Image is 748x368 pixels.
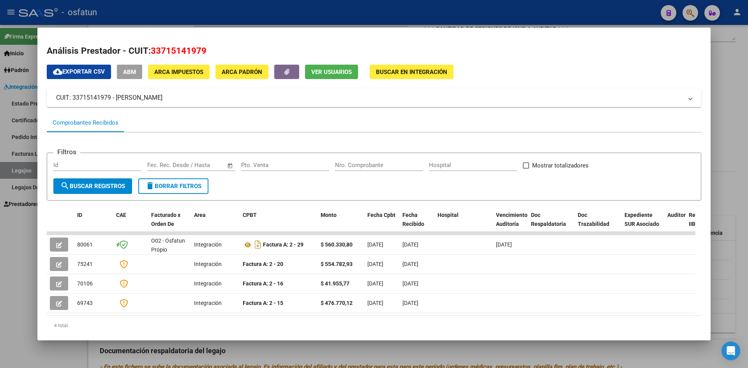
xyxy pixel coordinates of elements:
strong: $ 476.770,12 [321,300,353,306]
span: O02 - Osfatun Propio [151,238,185,253]
span: [DATE] [367,241,383,248]
button: ARCA Impuestos [148,65,210,79]
span: ID [77,212,82,218]
h2: Análisis Prestador - CUIT: [47,44,701,58]
span: Exportar CSV [53,68,105,75]
span: ARCA Padrón [222,69,262,76]
span: [DATE] [402,261,418,267]
strong: Factura A: 2 - 15 [243,300,283,306]
span: 80061 [77,241,93,248]
span: Integración [194,241,222,248]
input: Fecha inicio [147,162,179,169]
span: [DATE] [402,300,418,306]
span: Mostrar totalizadores [532,161,589,170]
strong: Factura A: 2 - 29 [263,242,303,248]
datatable-header-cell: Auditoria [664,207,686,241]
span: [DATE] [367,300,383,306]
datatable-header-cell: Expediente SUR Asociado [621,207,664,241]
mat-panel-title: CUIT: 33715141979 - [PERSON_NAME] [56,93,683,102]
datatable-header-cell: Doc Trazabilidad [575,207,621,241]
datatable-header-cell: Monto [318,207,364,241]
strong: $ 560.330,80 [321,241,353,248]
span: Ver Usuarios [311,69,352,76]
span: Hospital [438,212,459,218]
span: 70106 [77,280,93,287]
span: Integración [194,261,222,267]
span: CAE [116,212,126,218]
div: Open Intercom Messenger [722,342,740,360]
span: Monto [321,212,337,218]
span: Integración [194,280,222,287]
span: Facturado x Orden De [151,212,180,227]
button: ARCA Padrón [215,65,268,79]
i: Descargar documento [253,238,263,251]
span: Retencion IIBB [689,212,714,227]
button: Exportar CSV [47,65,111,79]
span: 69743 [77,300,93,306]
strong: Factura A: 2 - 16 [243,280,283,287]
datatable-header-cell: Fecha Recibido [399,207,434,241]
span: Borrar Filtros [145,183,201,190]
span: Area [194,212,206,218]
mat-icon: cloud_download [53,67,62,76]
datatable-header-cell: CAE [113,207,148,241]
span: Vencimiento Auditoría [496,212,527,227]
datatable-header-cell: Doc Respaldatoria [528,207,575,241]
span: Fecha Recibido [402,212,424,227]
button: Buscar Registros [53,178,132,194]
strong: Factura A: 2 - 20 [243,261,283,267]
h3: Filtros [53,147,80,157]
span: Buscar Registros [60,183,125,190]
span: CPBT [243,212,257,218]
input: Fecha fin [186,162,224,169]
datatable-header-cell: Hospital [434,207,493,241]
div: 4 total [47,316,701,335]
datatable-header-cell: Fecha Cpbt [364,207,399,241]
span: 33715141979 [151,46,206,56]
datatable-header-cell: ID [74,207,113,241]
strong: $ 554.782,93 [321,261,353,267]
datatable-header-cell: Vencimiento Auditoría [493,207,528,241]
span: 75241 [77,261,93,267]
span: [DATE] [402,280,418,287]
button: Ver Usuarios [305,65,358,79]
span: [DATE] [367,261,383,267]
span: Expediente SUR Asociado [625,212,659,227]
mat-expansion-panel-header: CUIT: 33715141979 - [PERSON_NAME] [47,88,701,107]
span: ARCA Impuestos [154,69,203,76]
span: Fecha Cpbt [367,212,395,218]
datatable-header-cell: CPBT [240,207,318,241]
mat-icon: search [60,181,70,190]
span: [DATE] [367,280,383,287]
span: Integración [194,300,222,306]
span: ABM [123,69,136,76]
button: ABM [117,65,142,79]
datatable-header-cell: Retencion IIBB [686,207,717,241]
datatable-header-cell: Facturado x Orden De [148,207,191,241]
span: Auditoria [667,212,690,218]
span: Doc Trazabilidad [578,212,609,227]
button: Buscar en Integración [370,65,453,79]
strong: $ 41.955,77 [321,280,349,287]
span: Doc Respaldatoria [531,212,566,227]
datatable-header-cell: Area [191,207,240,241]
mat-icon: delete [145,181,155,190]
span: Buscar en Integración [376,69,447,76]
span: [DATE] [402,241,418,248]
button: Open calendar [226,161,235,170]
div: Comprobantes Recibidos [53,118,118,127]
span: [DATE] [496,241,512,248]
button: Borrar Filtros [138,178,208,194]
